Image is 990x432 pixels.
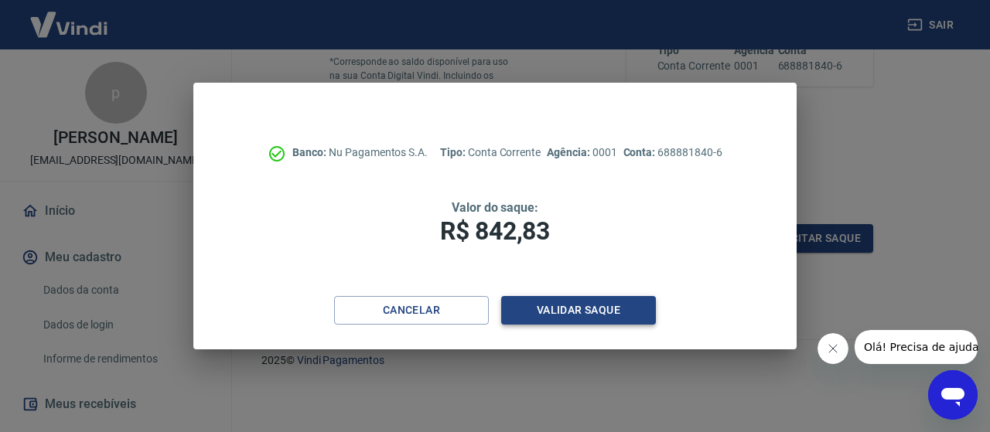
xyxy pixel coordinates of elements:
iframe: Mensagem da empresa [855,330,978,364]
button: Cancelar [334,296,489,325]
span: Banco: [292,146,329,158]
span: Valor do saque: [452,200,538,215]
span: R$ 842,83 [440,216,550,246]
button: Validar saque [501,296,656,325]
span: Conta: [623,146,658,158]
p: Nu Pagamentos S.A. [292,145,428,161]
iframe: Fechar mensagem [818,333,848,364]
p: 688881840-6 [623,145,722,161]
span: Olá! Precisa de ajuda? [9,11,130,23]
span: Tipo: [440,146,468,158]
p: 0001 [547,145,616,161]
span: Agência: [547,146,592,158]
iframe: Botão para abrir a janela de mensagens [928,370,978,420]
p: Conta Corrente [440,145,541,161]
